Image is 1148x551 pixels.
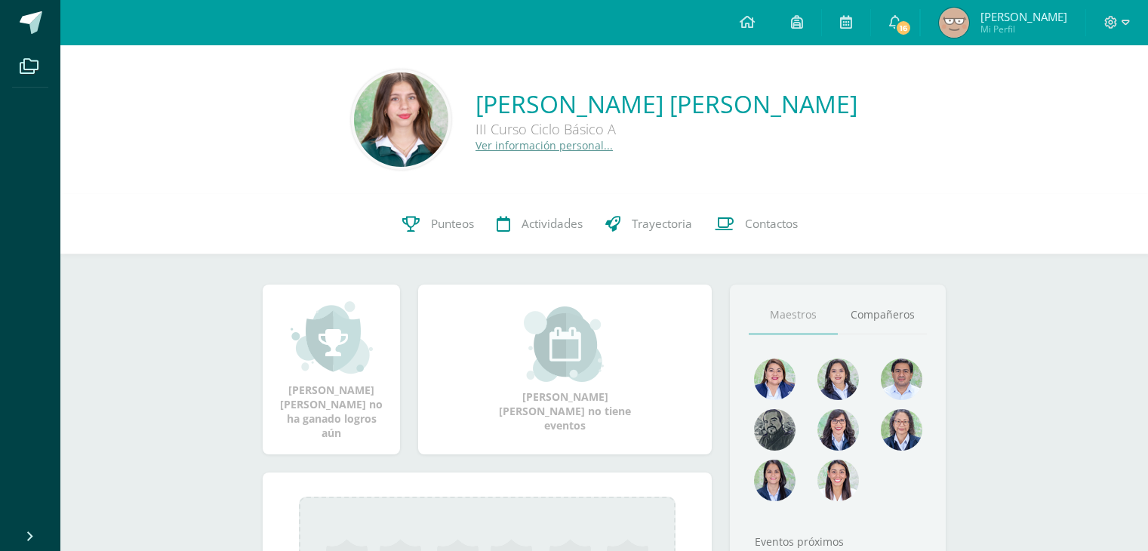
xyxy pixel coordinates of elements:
[980,23,1067,35] span: Mi Perfil
[632,216,692,232] span: Trayectoria
[476,138,613,152] a: Ver información personal...
[939,8,969,38] img: a2f95568c6cbeebfa5626709a5edd4e5.png
[490,306,641,432] div: [PERSON_NAME] [PERSON_NAME] no tiene eventos
[754,409,796,451] img: 4179e05c207095638826b52d0d6e7b97.png
[431,216,474,232] span: Punteos
[980,9,1067,24] span: [PERSON_NAME]
[749,534,927,549] div: Eventos próximos
[881,409,922,451] img: 68491b968eaf45af92dd3338bd9092c6.png
[754,359,796,400] img: 135afc2e3c36cc19cf7f4a6ffd4441d1.png
[485,194,594,254] a: Actividades
[522,216,583,232] span: Actividades
[817,409,859,451] img: b1da893d1b21f2b9f45fcdf5240f8abd.png
[745,216,798,232] span: Contactos
[278,300,385,440] div: [PERSON_NAME] [PERSON_NAME] no ha ganado logros aún
[594,194,703,254] a: Trayectoria
[881,359,922,400] img: 1e7bfa517bf798cc96a9d855bf172288.png
[754,460,796,501] img: d4e0c534ae446c0d00535d3bb96704e9.png
[524,306,606,382] img: event_small.png
[817,460,859,501] img: 38d188cc98c34aa903096de2d1c9671e.png
[895,20,912,36] span: 16
[291,300,373,375] img: achievement_small.png
[354,72,448,167] img: 982e4ed1c670a81b177b0aaecd96636d.png
[476,120,857,138] div: III Curso Ciclo Básico A
[838,296,927,334] a: Compañeros
[476,88,857,120] a: [PERSON_NAME] [PERSON_NAME]
[703,194,809,254] a: Contactos
[817,359,859,400] img: 45e5189d4be9c73150df86acb3c68ab9.png
[391,194,485,254] a: Punteos
[749,296,838,334] a: Maestros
